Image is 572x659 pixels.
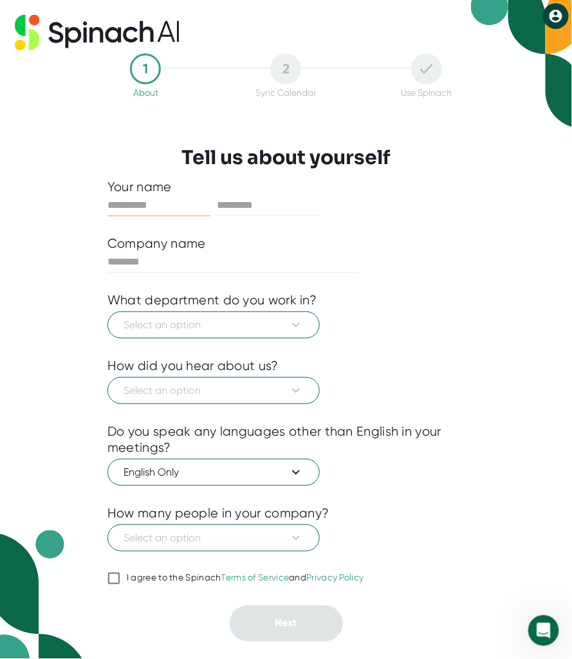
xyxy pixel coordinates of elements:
div: How many people in your company? [107,505,329,521]
a: Privacy Policy [306,573,364,583]
span: Select an option [124,530,304,546]
div: Do you speak any languages other than English in your meetings? [107,423,465,456]
div: 2 [270,53,301,84]
button: English Only [107,459,320,486]
span: Select an option [124,317,304,333]
div: What department do you work in? [107,292,317,308]
a: Terms of Service [221,573,290,583]
h3: Tell us about yourself [182,146,391,169]
span: Next [275,617,297,629]
span: English Only [124,465,304,480]
button: Next [230,606,343,642]
div: How did you hear about us? [107,358,279,374]
button: Select an option [107,311,320,339]
iframe: Intercom live chat [528,615,559,646]
span: Select an option [124,383,304,398]
div: I agree to the Spinach and [127,573,364,584]
div: Sync Calendar [255,88,316,98]
button: Select an option [107,524,320,552]
button: Select an option [107,377,320,404]
div: Use Spinach [401,88,452,98]
div: Your name [107,179,465,195]
div: Company name [107,236,206,252]
div: About [133,88,158,98]
div: 1 [130,53,161,84]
